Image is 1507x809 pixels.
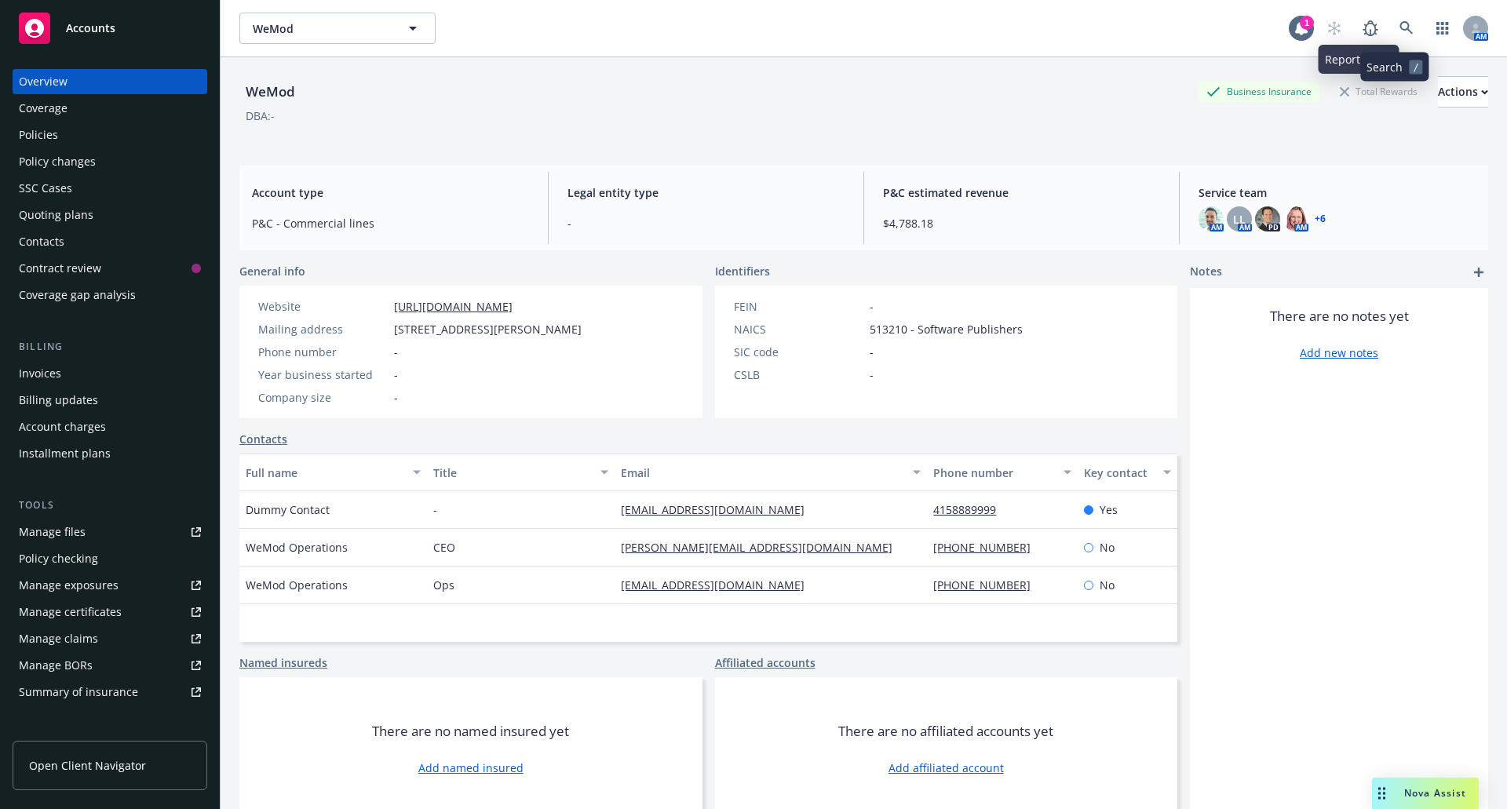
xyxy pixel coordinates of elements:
span: [STREET_ADDRESS][PERSON_NAME] [394,321,582,337]
a: Policies [13,122,207,148]
span: No [1100,577,1115,593]
span: Ops [433,577,454,593]
a: Manage exposures [13,573,207,598]
div: FEIN [734,298,863,315]
div: NAICS [734,321,863,337]
div: Policy changes [19,149,96,174]
img: photo [1255,206,1280,231]
div: Manage exposures [19,573,119,598]
span: P&C estimated revenue [883,184,1160,201]
div: Actions [1438,77,1488,107]
a: Start snowing [1319,13,1350,44]
span: Notes [1190,263,1222,282]
span: - [567,215,845,231]
img: photo [1199,206,1224,231]
div: Policy checking [19,546,98,571]
button: Full name [239,454,427,491]
span: Dummy Contact [246,501,330,518]
a: Policy changes [13,149,207,174]
a: Contacts [13,229,207,254]
a: Add named insured [418,760,524,776]
span: WeMod Operations [246,539,348,556]
div: Contacts [19,229,64,254]
a: +6 [1315,214,1326,224]
div: Drag to move [1372,778,1392,809]
a: Add new notes [1300,344,1378,361]
span: P&C - Commercial lines [252,215,529,231]
div: Phone number [933,465,1053,481]
a: Named insureds [239,654,327,671]
div: Manage BORs [19,653,93,678]
div: Summary of insurance [19,680,138,705]
a: Report a Bug [1355,13,1386,44]
a: add [1469,263,1488,282]
div: Tools [13,497,207,513]
div: Account charges [19,414,106,439]
span: WeMod [253,20,389,37]
div: Policies [19,122,58,148]
button: WeMod [239,13,436,44]
a: Summary of insurance [13,680,207,705]
div: SSC Cases [19,176,72,201]
div: Email [621,465,903,481]
span: CEO [433,539,455,556]
a: Account charges [13,414,207,439]
span: Identifiers [715,263,770,279]
div: Manage files [19,519,86,545]
a: [PHONE_NUMBER] [933,540,1043,555]
span: Account type [252,184,529,201]
span: Nova Assist [1404,786,1466,800]
div: Website [258,298,388,315]
a: 4158889999 [933,502,1009,517]
div: Contract review [19,256,101,281]
div: Quoting plans [19,202,93,228]
span: There are no affiliated accounts yet [838,722,1053,741]
div: SIC code [734,344,863,360]
span: No [1100,539,1115,556]
a: Billing updates [13,388,207,413]
button: Nova Assist [1372,778,1479,809]
button: Key contact [1078,454,1177,491]
a: Manage BORs [13,653,207,678]
span: - [394,344,398,360]
button: Actions [1438,76,1488,108]
div: Manage claims [19,626,98,651]
a: Contacts [239,431,287,447]
span: - [433,501,437,518]
div: Mailing address [258,321,388,337]
div: WeMod [239,82,301,102]
div: Full name [246,465,403,481]
div: Coverage gap analysis [19,282,136,308]
a: [URL][DOMAIN_NAME] [394,299,513,314]
span: LL [1233,211,1246,228]
a: Installment plans [13,441,207,466]
span: Accounts [66,22,115,35]
a: Quoting plans [13,202,207,228]
span: - [870,366,874,383]
a: [PERSON_NAME][EMAIL_ADDRESS][DOMAIN_NAME] [621,540,905,555]
span: - [394,389,398,406]
span: Open Client Navigator [29,757,146,774]
img: photo [1283,206,1308,231]
div: Phone number [258,344,388,360]
a: Switch app [1427,13,1458,44]
a: [PHONE_NUMBER] [933,578,1043,592]
a: Overview [13,69,207,94]
span: - [394,366,398,383]
div: Business Insurance [1199,82,1319,101]
div: Billing updates [19,388,98,413]
span: - [870,298,874,315]
span: - [870,344,874,360]
a: Coverage [13,96,207,121]
span: Yes [1100,501,1118,518]
span: General info [239,263,305,279]
div: Invoices [19,361,61,386]
a: Invoices [13,361,207,386]
button: Phone number [927,454,1077,491]
a: Contract review [13,256,207,281]
button: Title [427,454,615,491]
button: Email [615,454,927,491]
span: WeMod Operations [246,577,348,593]
a: Affiliated accounts [715,654,816,671]
a: [EMAIL_ADDRESS][DOMAIN_NAME] [621,502,817,517]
